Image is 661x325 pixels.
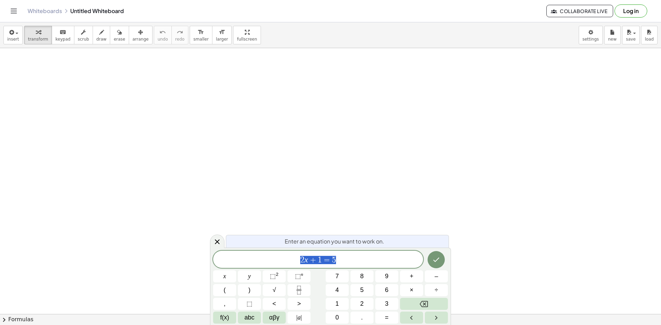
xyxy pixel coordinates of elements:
button: . [350,312,374,324]
button: Less than [263,298,286,310]
span: = [322,256,332,264]
button: , [213,298,236,310]
span: smaller [193,37,209,42]
button: arrange [129,26,153,44]
span: ÷ [435,285,438,295]
button: draw [93,26,111,44]
button: Equals [375,312,398,324]
button: transform [24,26,52,44]
button: Functions [213,312,236,324]
button: undoundo [154,26,172,44]
button: y [238,270,261,282]
i: redo [177,28,183,36]
button: Right arrow [425,312,448,324]
span: redo [175,37,185,42]
button: load [641,26,658,44]
button: Greek alphabet [263,312,286,324]
button: 4 [326,284,349,296]
span: + [308,256,318,264]
span: f(x) [220,313,229,322]
button: keyboardkeypad [52,26,74,44]
span: ⬚ [295,273,301,280]
span: fullscreen [237,37,257,42]
span: ⬚ [246,299,252,308]
span: , [224,299,225,308]
button: ) [238,284,261,296]
button: scrub [74,26,93,44]
span: 6 [385,285,388,295]
button: ( [213,284,236,296]
span: > [297,299,301,308]
button: 1 [326,298,349,310]
span: 4 [335,285,339,295]
span: ) [249,285,251,295]
a: Whiteboards [28,8,62,14]
button: new [604,26,621,44]
span: a [296,313,302,322]
button: Absolute value [287,312,311,324]
span: settings [583,37,599,42]
span: = [385,313,389,322]
span: x [223,272,226,281]
span: αβγ [269,313,280,322]
span: transform [28,37,48,42]
span: draw [96,37,107,42]
button: Square root [263,284,286,296]
span: 8 [360,272,364,281]
button: x [213,270,236,282]
sup: 2 [276,272,279,277]
i: format_size [219,28,225,36]
span: ( [224,285,226,295]
span: insert [7,37,19,42]
button: Left arrow [400,312,423,324]
button: Minus [425,270,448,282]
span: 2 [300,256,304,264]
button: 9 [375,270,398,282]
span: × [410,285,413,295]
span: new [608,37,617,42]
button: redoredo [171,26,188,44]
span: 2 [360,299,364,308]
i: keyboard [60,28,66,36]
span: save [626,37,636,42]
span: | [296,314,298,321]
sup: n [301,272,303,277]
span: load [645,37,654,42]
button: format_sizelarger [212,26,232,44]
button: format_sizesmaller [190,26,212,44]
span: – [434,272,438,281]
span: keypad [55,37,71,42]
button: Log in [615,4,647,18]
button: Done [428,251,445,268]
span: Enter an equation you want to work on. [285,237,384,246]
button: 7 [326,270,349,282]
span: 0 [335,313,339,322]
span: 3 [385,299,388,308]
button: settings [579,26,603,44]
button: Toggle navigation [8,6,19,17]
button: 0 [326,312,349,324]
span: | [301,314,302,321]
button: erase [110,26,129,44]
button: fullscreen [233,26,261,44]
button: Placeholder [238,298,261,310]
button: 5 [350,284,374,296]
button: Greater than [287,298,311,310]
span: abc [244,313,254,322]
span: . [361,313,363,322]
button: Collaborate Live [546,5,613,17]
span: 9 [385,272,388,281]
span: + [410,272,413,281]
button: Divide [425,284,448,296]
button: Plus [400,270,423,282]
span: 1 [335,299,339,308]
button: Squared [263,270,286,282]
button: 6 [375,284,398,296]
button: Superscript [287,270,311,282]
i: undo [159,28,166,36]
span: 5 [332,256,336,264]
span: erase [114,37,125,42]
span: Collaborate Live [552,8,607,14]
span: √ [273,285,276,295]
span: 1 [318,256,322,264]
